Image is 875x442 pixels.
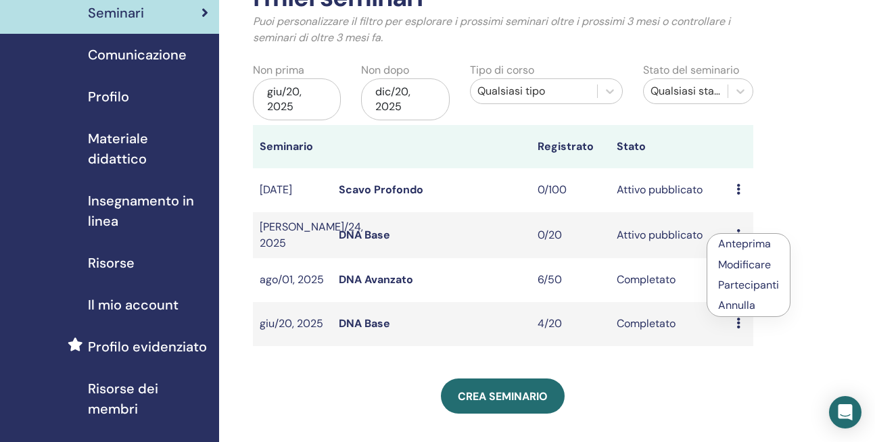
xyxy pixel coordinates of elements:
[361,78,450,120] div: dic/20, 2025
[88,191,208,231] span: Insegnamento in linea
[531,258,611,302] td: 6/50
[531,168,611,212] td: 0/100
[610,212,729,258] td: Attivo pubblicato
[610,302,729,346] td: Completato
[253,168,333,212] td: [DATE]
[610,125,729,168] th: Stato
[829,396,861,428] div: Open Intercom Messenger
[253,62,304,78] label: Non prima
[339,228,390,242] a: DNA Base
[531,212,611,258] td: 0/20
[361,62,409,78] label: Non dopo
[470,62,534,78] label: Tipo di corso
[643,62,739,78] label: Stato del seminario
[88,337,207,357] span: Profilo evidenziato
[88,378,208,419] span: Risorse dei membri
[253,258,333,302] td: ago/01, 2025
[253,302,333,346] td: giu/20, 2025
[88,3,144,23] span: Seminari
[253,125,333,168] th: Seminario
[339,316,390,330] a: DNA Base
[88,295,179,315] span: Il mio account
[531,125,611,168] th: Registrato
[718,297,779,314] p: Annulla
[718,257,771,272] a: Modificare
[610,168,729,212] td: Attivo pubblicato
[88,45,187,65] span: Comunicazione
[651,83,721,99] div: Qualsiasi stato
[441,378,565,414] a: Crea seminario
[88,253,135,273] span: Risorse
[88,87,129,107] span: Profilo
[339,182,423,197] a: Scavo Profondo
[88,128,208,169] span: Materiale didattico
[253,212,333,258] td: [PERSON_NAME]/24, 2025
[458,389,548,403] span: Crea seminario
[253,14,754,46] p: Puoi personalizzare il filtro per esplorare i prossimi seminari oltre i prossimi 3 mesi o control...
[610,258,729,302] td: Completato
[477,83,591,99] div: Qualsiasi tipo
[253,78,341,120] div: giu/20, 2025
[339,272,413,287] a: DNA Avanzato
[718,237,771,251] a: Anteprima
[718,278,779,292] a: Partecipanti
[531,302,611,346] td: 4/20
